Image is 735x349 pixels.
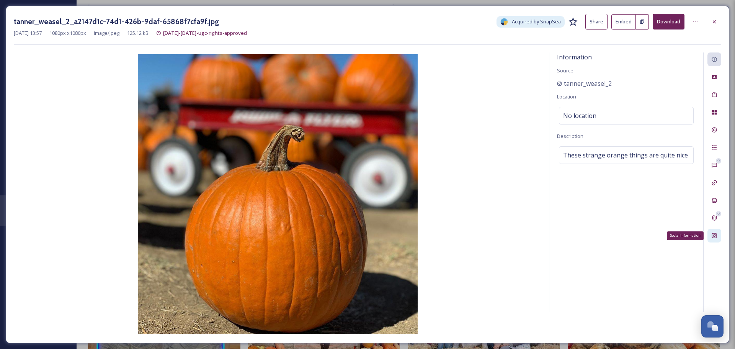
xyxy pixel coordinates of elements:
button: Share [585,14,608,29]
span: 1080 px x 1080 px [49,29,86,37]
span: [DATE]-[DATE]-ugc-rights-approved [163,29,247,36]
span: Information [557,53,592,61]
span: These strange orange things are quite nice [563,151,688,160]
span: [DATE] 13:57 [14,29,42,37]
span: Description [557,133,583,139]
h3: tanner_weasel_2_a2147d1c-74d1-426b-9daf-65868f7cfa9f.jpg [14,16,219,27]
span: No location [563,111,596,120]
span: tanner_weasel_2 [564,79,612,88]
button: Download [653,14,684,29]
button: Embed [611,14,636,29]
div: 0 [716,158,721,164]
button: Open Chat [701,315,724,338]
a: tanner_weasel_2 [557,79,612,88]
span: Source [557,67,573,74]
span: Location [557,93,576,100]
img: 1J6o0z3G9C68Tk8z-Khn8Zl852l79yHhX.jpg [14,54,541,334]
div: Social Information [667,231,704,240]
img: snapsea-logo.png [500,18,508,26]
span: 125.12 kB [127,29,149,37]
span: Acquired by SnapSea [512,18,561,25]
div: 0 [716,211,721,216]
span: image/jpeg [94,29,119,37]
